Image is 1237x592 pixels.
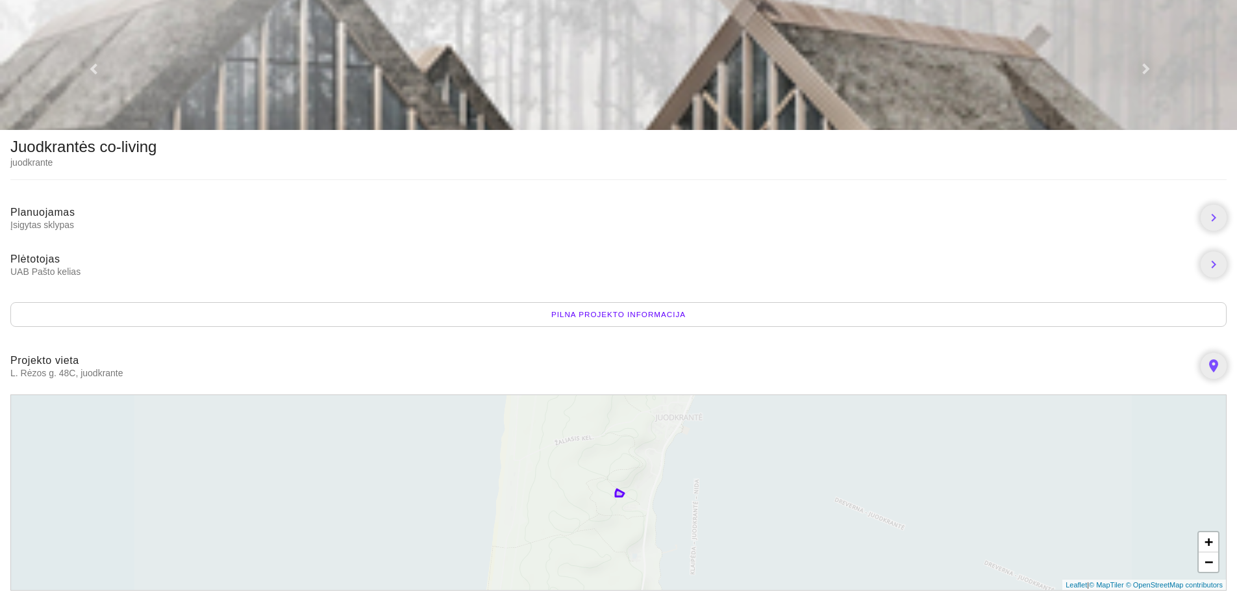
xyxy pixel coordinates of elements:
a: © OpenStreetMap contributors [1126,581,1223,589]
span: UAB Pašto kelias [10,266,1190,277]
a: chevron_right [1201,251,1227,277]
a: Leaflet [1066,581,1087,589]
div: | [1062,580,1226,591]
i: chevron_right [1206,257,1221,272]
span: Projekto vieta [10,355,79,366]
span: Įsigytas sklypas [10,219,1190,231]
span: Plėtotojas [10,253,60,264]
span: L. Rėzos g. 48C, juodkrante [10,367,1190,379]
i: place [1206,358,1221,374]
a: chevron_right [1201,205,1227,231]
div: juodkrante [10,156,156,169]
a: Zoom in [1199,532,1218,552]
span: Planuojamas [10,207,75,218]
div: Pilna projekto informacija [10,302,1227,327]
a: © MapTiler [1089,581,1124,589]
a: place [1201,353,1227,379]
div: Juodkrantės co-living [10,140,156,153]
i: chevron_right [1206,210,1221,225]
a: Zoom out [1199,552,1218,572]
